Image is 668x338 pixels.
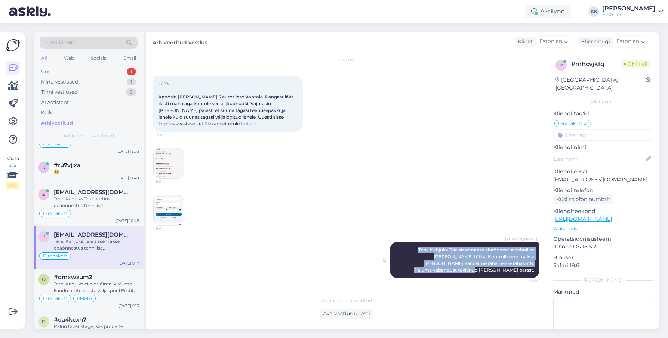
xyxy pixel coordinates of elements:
[553,225,653,232] p: Vaata edasi ...
[602,6,655,12] div: [PERSON_NAME]
[578,38,610,46] div: Klienditugi
[553,277,653,284] div: [PERSON_NAME]
[54,189,132,195] span: Zaritovskaja@mail.ru
[42,191,45,197] span: Z
[621,60,651,68] span: Online
[154,148,184,178] img: Attachment
[41,99,69,106] div: AI Assistent
[64,132,114,139] span: Arhiveeritud vestlused
[571,60,621,69] div: # mhcvjkfq
[6,182,19,189] div: 2 / 3
[320,309,373,319] div: Ava vestlus uuesti
[553,207,653,215] p: Klienditeekond
[515,38,533,46] div: Klient
[6,38,20,52] img: Askly Logo
[41,109,52,116] div: Kõik
[54,162,80,169] span: #ru7vjjxa
[43,254,67,258] span: E-rahakott
[553,262,653,269] p: Safari 18.6
[77,296,92,301] span: M-loto
[6,155,19,189] div: Vaata siia
[122,53,138,63] div: Email
[554,155,644,163] input: Lisa nimi
[118,260,139,266] div: [DATE] 9:17
[509,278,537,284] span: 9:17
[505,236,537,242] span: [PERSON_NAME]
[41,88,78,96] div: Tiimi vestlused
[43,211,67,216] span: E-rahakott
[54,231,132,238] span: Karro.kristel@gmail.com
[414,247,535,273] span: Tere. Kahjuks Teie sissemakse ebaõnnestus tehnilise [PERSON_NAME] tõttu. Kontrollisime makse [PER...
[616,37,639,46] span: Estonian
[156,226,184,231] span: 9:04
[54,316,86,323] span: #da4kcxh7
[589,6,599,17] div: KK
[116,218,139,223] div: [DATE] 10:48
[41,68,50,75] div: Uus
[553,288,653,296] p: Märkmed
[41,119,73,127] div: Arhiveeritud
[54,169,139,175] div: 😂
[559,62,563,68] span: m
[54,323,139,337] div: Palun täpsustage, kas proovite siseneda läbi kasutajanime ja salasõna?
[602,12,655,18] div: Eesti Loto
[118,303,139,309] div: [DATE] 9:13
[42,319,46,325] span: d
[42,234,46,240] span: K
[525,5,571,18] div: Aktiivne
[321,297,372,304] span: Vestlus on arhiveeritud
[127,78,136,86] div: 1
[539,37,562,46] span: Estonian
[553,187,653,194] p: Kliendi telefon
[43,142,67,146] span: E-rahakott
[40,53,48,63] div: All
[153,37,207,47] label: Arhiveeritud vestlus
[54,281,139,294] div: Tere. Kahjuks ei ole võimalik M-loto kaudu pileteid osta väljaspool Eestit, kuna lühinumbrid toim...
[46,39,76,47] span: Otsi kliente
[553,216,612,222] a: [URL][DOMAIN_NAME]
[558,121,582,126] span: E-rahakott
[127,68,136,75] div: 1
[62,53,76,63] div: Web
[126,88,136,96] div: 2
[158,81,295,126] span: Tere. Kandsin [PERSON_NAME] 5 eurot loto kontole. Pangast läks ilusti maha aga kontole see ei jõu...
[602,6,664,18] a: [PERSON_NAME]Eesti Loto
[153,56,539,63] div: [DATE]
[116,148,139,154] div: [DATE] 12:53
[54,238,139,251] div: Tere. Kahjuks Teie sissemakse ebaõnnestus tehnilise [PERSON_NAME] tõttu. Kontrollisime makse [PER...
[553,129,653,141] input: Lisa tag
[553,98,653,105] div: Kliendi info
[156,132,184,138] span: 9:04
[553,194,613,204] div: Küsi telefoninumbrit
[553,243,653,251] p: iPhone OS 18.6.2
[156,179,184,184] span: 9:04
[41,78,78,86] div: Minu vestlused
[54,274,92,281] span: #omxwzum2
[555,76,646,92] div: [GEOGRAPHIC_DATA], [GEOGRAPHIC_DATA]
[553,254,653,262] p: Brauser
[154,195,184,225] img: Attachment
[89,53,108,63] div: Socials
[42,165,46,170] span: r
[553,110,653,118] p: Kliendi tag'id
[553,176,653,184] p: [EMAIL_ADDRESS][DOMAIN_NAME]
[553,144,653,151] p: Kliendi nimi
[553,235,653,243] p: Operatsioonisüsteem
[43,296,67,301] span: E-rahakott
[553,168,653,176] p: Kliendi email
[116,175,139,181] div: [DATE] 11:40
[42,276,46,282] span: o
[54,195,139,209] div: Tere. Kahjuks Teie piletiost ebaõnnestus tehnilise [PERSON_NAME] tõttu. Soovitame pärast pileti e...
